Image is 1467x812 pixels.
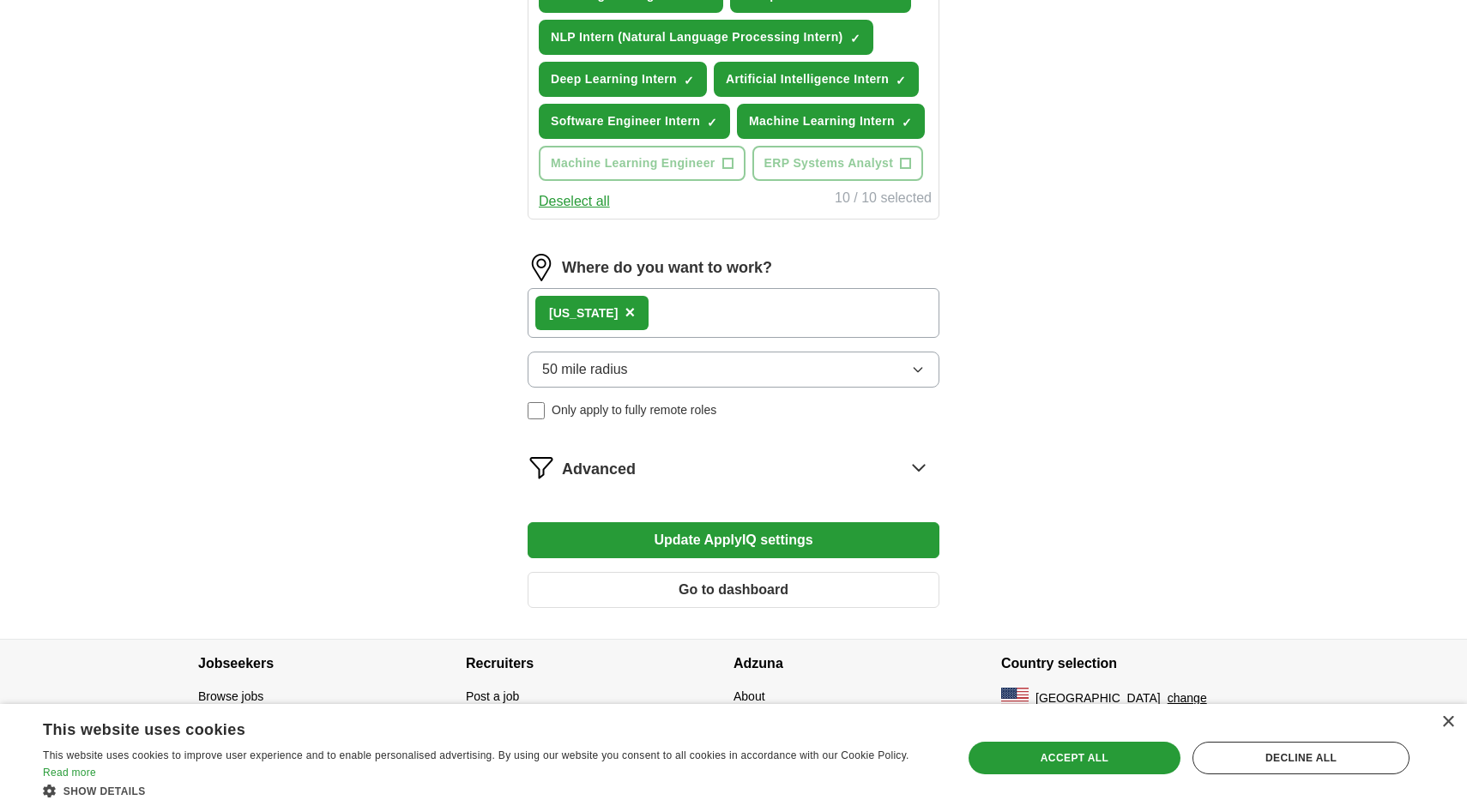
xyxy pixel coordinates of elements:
a: Read more, opens a new window [43,767,96,779]
h4: Country selection [1001,640,1269,688]
span: ✓ [896,74,906,87]
span: Artificial Intelligence Intern [726,70,889,88]
div: Decline all [1192,742,1410,774]
span: Deep Learning Intern [551,70,677,88]
button: NLP Intern (Natural Language Processing Intern)✓ [539,20,873,55]
span: Software Engineer Intern [551,112,700,130]
button: Deselect all [539,191,610,212]
button: 50 mile radius [528,352,939,388]
span: ✓ [850,32,860,45]
span: 50 mile radius [542,359,628,380]
span: Only apply to fully remote roles [552,401,716,419]
div: Close [1441,716,1454,729]
span: Machine Learning Engineer [551,154,715,172]
span: NLP Intern (Natural Language Processing Intern) [551,28,843,46]
button: Artificial Intelligence Intern✓ [714,62,919,97]
input: Only apply to fully remote roles [528,402,545,419]
span: × [625,303,635,322]
a: Post a job [466,689,519,703]
button: Machine Learning Intern✓ [737,104,925,139]
span: ERP Systems Analyst [764,154,894,172]
img: filter [528,454,555,481]
a: About [733,689,765,703]
button: ERP Systems Analyst [752,146,924,181]
button: Update ApplyIQ settings [528,522,939,558]
span: ✓ [707,116,717,129]
img: US flag [1001,688,1029,708]
span: Show details [63,785,146,797]
a: Browse jobs [198,689,263,703]
button: Deep Learning Intern✓ [539,62,707,97]
span: ✓ [902,116,912,129]
button: change [1168,689,1207,707]
span: ✓ [684,74,694,87]
button: Software Engineer Intern✓ [539,104,730,139]
div: 10 / 10 selected [835,188,932,212]
label: Where do you want to work? [562,256,772,280]
span: Advanced [562,458,636,481]
button: Machine Learning Engineer [539,146,746,181]
span: Machine Learning Intern [749,112,895,130]
div: [US_STATE] [549,304,618,322]
span: This website uses cookies to improve user experience and to enable personalised advertising. By u... [43,749,909,761]
img: location.png [528,254,555,281]
button: Go to dashboard [528,572,939,608]
span: [GEOGRAPHIC_DATA] [1035,689,1161,707]
div: Accept all [969,742,1180,774]
div: This website uses cookies [43,714,892,740]
div: Show details [43,782,935,799]
button: × [625,300,635,326]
